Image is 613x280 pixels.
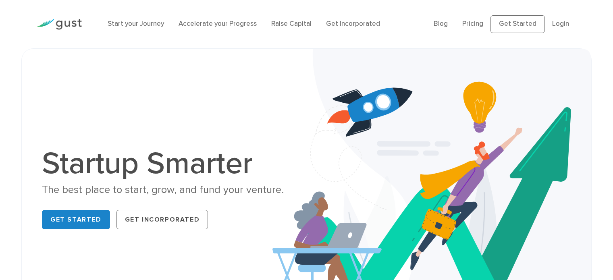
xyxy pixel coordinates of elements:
a: Pricing [462,20,483,28]
a: Start your Journey [108,20,164,28]
a: Blog [434,20,448,28]
a: Get Started [42,210,110,229]
h1: Startup Smarter [42,148,300,179]
a: Accelerate your Progress [179,20,257,28]
img: Gust Logo [37,19,82,30]
a: Get Started [490,15,545,33]
div: The best place to start, grow, and fund your venture. [42,183,300,197]
a: Login [552,20,569,28]
a: Raise Capital [271,20,312,28]
a: Get Incorporated [326,20,380,28]
a: Get Incorporated [116,210,208,229]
